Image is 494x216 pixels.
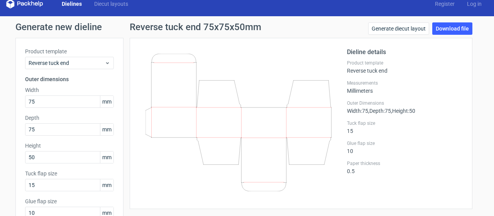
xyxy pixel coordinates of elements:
h3: Outer dimensions [25,75,114,83]
label: Tuck flap size [347,120,463,126]
label: Height [25,142,114,150]
div: 15 [347,120,463,134]
span: mm [100,151,113,163]
label: Paper thickness [347,160,463,167]
span: , Depth : 75 [368,108,391,114]
h2: Dieline details [347,48,463,57]
h1: Reverse tuck end 75x75x50mm [130,22,261,32]
span: mm [100,179,113,191]
label: Product template [25,48,114,55]
div: Reverse tuck end [347,60,463,74]
div: Millimeters [347,80,463,94]
label: Tuck flap size [25,170,114,177]
label: Glue flap size [25,197,114,205]
label: Width [25,86,114,94]
div: 0.5 [347,160,463,174]
a: Download file [432,22,472,35]
label: Depth [25,114,114,122]
div: 10 [347,140,463,154]
label: Measurements [347,80,463,86]
a: Generate diecut layout [368,22,429,35]
span: mm [100,124,113,135]
span: Width : 75 [347,108,368,114]
label: Product template [347,60,463,66]
span: mm [100,96,113,107]
label: Outer Dimensions [347,100,463,106]
label: Glue flap size [347,140,463,146]
span: , Height : 50 [391,108,415,114]
span: Reverse tuck end [29,59,105,67]
h1: Generate new dieline [15,22,479,32]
